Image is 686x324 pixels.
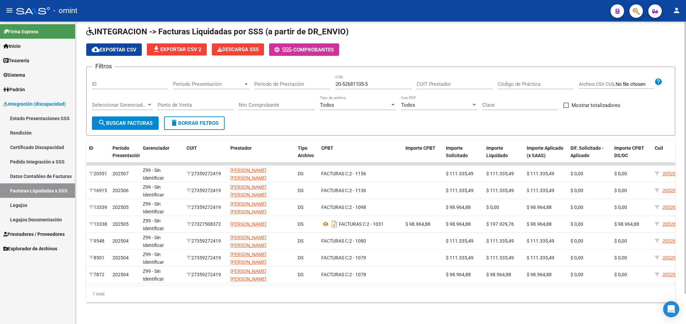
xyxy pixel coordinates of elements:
span: $ 111.335,49 [527,171,554,176]
div: Open Intercom Messenger [663,301,679,317]
span: Archivo CSV CUIL [579,81,616,87]
span: $ 0,00 [570,171,583,176]
span: Explorador de Archivos [3,245,57,252]
span: $ 0,00 [614,255,627,260]
mat-icon: delete [170,119,178,127]
span: [PERSON_NAME] [PERSON_NAME] [230,168,266,181]
datatable-header-cell: Dif. Solicitado - Aplicado [568,141,612,171]
span: $ 98.964,88 [527,205,552,210]
span: Importe Aplicado (x SAAS) [527,145,563,158]
span: 202507 [112,171,129,176]
button: Buscar Facturas [92,116,159,130]
div: 27359272419 [187,170,225,178]
button: Borrar Filtros [164,116,225,130]
span: $ 98.964,88 [405,221,430,227]
i: Descargar documento [330,219,339,229]
span: $ 0,00 [570,272,583,277]
span: DS [298,272,303,277]
div: 2 - 1136 [321,187,400,194]
datatable-header-cell: Importe CPBT [403,141,443,171]
div: 2 - 1078 [321,271,400,279]
span: $ 98.964,88 [527,221,552,227]
span: $ 0,00 [614,205,627,210]
div: 20551 [89,170,107,178]
span: DS [298,221,303,227]
span: $ 98.964,88 [527,272,552,277]
span: DS [298,255,303,260]
span: $ 111.335,49 [446,171,473,176]
span: Gerenciador [143,145,169,151]
mat-icon: menu [5,6,13,14]
span: $ 111.335,49 [486,238,514,244]
span: Prestador [230,145,252,151]
span: Z99 - Sin Identificar [143,268,164,282]
span: DS [298,205,303,210]
span: FACTURAS C: [321,272,349,277]
span: $ 98.964,88 [446,221,471,227]
span: Mostrar totalizadores [571,101,620,109]
span: Z99 - Sin Identificar [143,201,164,214]
span: 202506 [112,188,129,193]
span: Z99 - Sin Identificar [143,252,164,265]
span: 202504 [112,272,129,277]
div: 7 total [86,286,675,302]
app-download-masive: Descarga masiva de comprobantes (adjuntos) [212,43,264,56]
span: [PERSON_NAME] [PERSON_NAME] [230,184,266,197]
span: Borrar Filtros [170,120,219,126]
datatable-header-cell: Período Presentación [110,141,140,171]
span: $ 0,00 [570,255,583,260]
div: 9548 [89,237,107,245]
button: Descarga SSS [212,43,264,56]
span: Exportar CSV [92,47,136,53]
datatable-header-cell: Tipo Archivo [295,141,319,171]
span: $ 98.964,88 [446,205,471,210]
mat-icon: file_download [152,45,160,53]
div: 2 - 1080 [321,237,400,245]
span: Dif. Solicitado - Aplicado [570,145,604,158]
div: 2 - 1031 [321,219,400,229]
span: CUIT [187,145,197,151]
span: $ 111.335,49 [486,188,514,193]
datatable-header-cell: Importe Solicitado [443,141,484,171]
input: Archivo CSV CUIL [616,81,654,87]
span: [PERSON_NAME] [PERSON_NAME] [230,268,266,282]
span: CPBT [321,145,333,151]
span: [PERSON_NAME] [230,221,266,227]
span: 202504 [112,238,129,244]
span: $ 98.964,88 [446,272,471,277]
span: $ 0,00 [570,238,583,244]
span: Todos [320,102,334,108]
button: Exportar CSV 2 [147,43,207,56]
h3: Filtros [92,62,115,71]
datatable-header-cell: CUIT [184,141,228,171]
div: 27327508372 [187,220,225,228]
span: $ 111.335,49 [446,238,473,244]
span: Prestadores / Proveedores [3,230,65,238]
span: Firma Express [3,28,38,35]
span: Z99 - Sin Identificar [143,235,164,248]
span: $ 0,00 [486,205,499,210]
datatable-header-cell: Importe CPBT DS/DC [612,141,652,171]
span: $ 98.964,88 [486,272,511,277]
span: 202504 [112,255,129,260]
span: Todos [401,102,415,108]
span: $ 0,00 [614,238,627,244]
span: $ 0,00 [570,188,583,193]
mat-icon: help [654,78,662,86]
div: 2 - 1156 [321,170,400,178]
div: 16915 [89,187,107,194]
datatable-header-cell: Gerenciador [140,141,184,171]
span: Importe CPBT [405,145,435,151]
span: DS [298,188,303,193]
span: $ 111.335,49 [527,255,554,260]
span: [PERSON_NAME] [PERSON_NAME] [230,252,266,265]
div: 27359272419 [187,254,225,262]
span: $ 0,00 [614,171,627,176]
div: 8501 [89,254,107,262]
span: Comprobantes [293,47,334,53]
span: Buscar Facturas [98,120,153,126]
span: $ 0,00 [614,272,627,277]
span: $ 0,00 [570,221,583,227]
span: $ 197.929,76 [486,221,514,227]
button: Exportar CSV [86,43,142,56]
